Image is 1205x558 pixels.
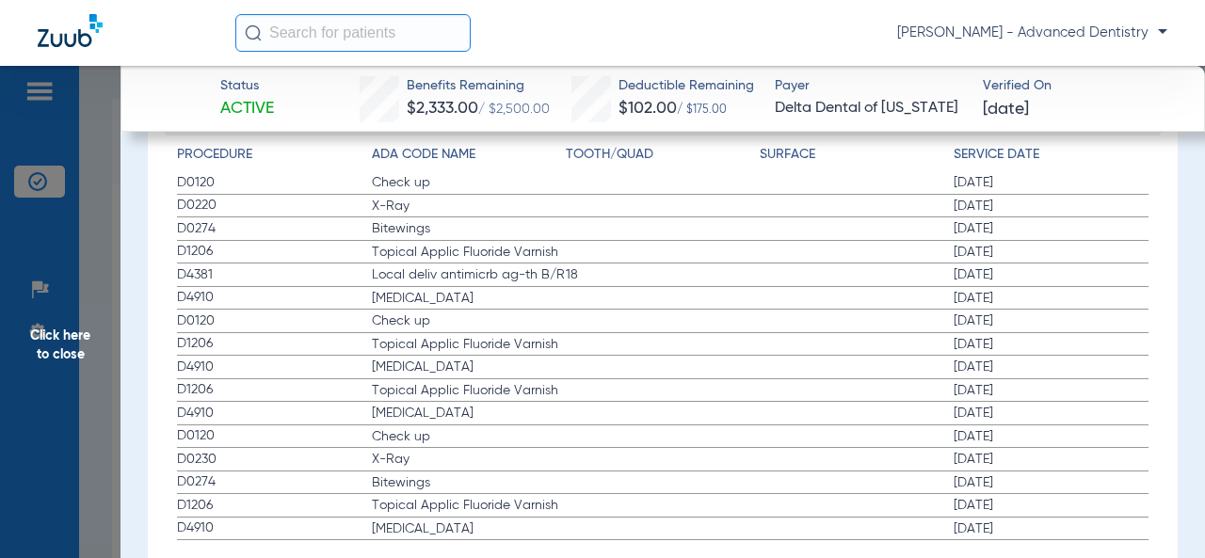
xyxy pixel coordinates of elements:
span: D0120 [177,173,371,193]
span: Topical Applic Fluoride Varnish [372,381,566,400]
span: [DATE] [954,427,1148,446]
span: X-Ray [372,450,566,469]
span: [MEDICAL_DATA] [372,404,566,422]
h4: Procedure [177,145,371,165]
input: Search for patients [235,14,471,52]
span: D1206 [177,334,371,354]
span: [DATE] [983,98,1029,121]
span: D0120 [177,426,371,446]
span: Bitewings [372,473,566,492]
span: [MEDICAL_DATA] [372,289,566,308]
span: [DATE] [954,450,1148,469]
h4: Tooth/Quad [566,145,760,165]
span: Check up [372,173,566,192]
span: Local deliv antimicrb ag-th B/R [372,265,566,284]
span: 18 [566,265,760,284]
span: Payer [775,76,966,96]
app-breakdown-title: Tooth/Quad [566,145,760,171]
span: / $2,500.00 [478,103,550,116]
span: [MEDICAL_DATA] [372,358,566,376]
span: [DATE] [954,197,1148,215]
span: Check up [372,311,566,330]
span: [DATE] [954,358,1148,376]
span: D0120 [177,311,371,331]
span: D1206 [177,496,371,516]
span: Delta Dental of [US_STATE] [775,97,966,120]
span: [DATE] [954,519,1148,538]
span: [DATE] [954,473,1148,492]
h4: Surface [760,145,954,165]
span: [DATE] [954,381,1148,400]
span: [DATE] [954,289,1148,308]
span: [DATE] [954,219,1148,238]
span: [PERSON_NAME] - Advanced Dentistry [897,24,1167,42]
span: D4910 [177,404,371,423]
app-breakdown-title: Procedure [177,145,371,171]
app-breakdown-title: Surface [760,145,954,171]
span: Benefits Remaining [407,76,550,96]
span: [DATE] [954,496,1148,515]
img: Search Icon [245,24,262,41]
span: Check up [372,427,566,446]
span: Active [220,97,274,120]
span: [MEDICAL_DATA] [372,519,566,538]
span: Deductible Remaining [619,76,754,96]
span: Topical Applic Fluoride Varnish [372,496,566,515]
h4: Service Date [954,145,1148,165]
span: Topical Applic Fluoride Varnish [372,243,566,262]
span: / $175.00 [677,104,727,116]
span: X-Ray [372,197,566,215]
span: D4381 [177,265,371,285]
span: [DATE] [954,335,1148,354]
span: D1206 [177,380,371,400]
span: $102.00 [619,100,677,117]
span: D0274 [177,472,371,492]
app-breakdown-title: ADA Code Name [372,145,566,171]
span: D1206 [177,242,371,262]
span: [DATE] [954,311,1148,330]
span: Topical Applic Fluoride Varnish [372,335,566,354]
span: [DATE] [954,243,1148,262]
span: [DATE] [954,265,1148,284]
span: $2,333.00 [407,100,478,117]
span: D0220 [177,196,371,215]
img: Zuub Logo [38,14,103,47]
span: [DATE] [954,173,1148,192]
span: D4910 [177,288,371,308]
span: D0274 [177,219,371,239]
span: D0230 [177,450,371,470]
h4: ADA Code Name [372,145,566,165]
span: [DATE] [954,404,1148,422]
span: D4910 [177,358,371,377]
span: Bitewings [372,219,566,238]
app-breakdown-title: Service Date [954,145,1148,171]
span: Status [220,76,274,96]
span: Verified On [983,76,1174,96]
span: D4910 [177,518,371,538]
